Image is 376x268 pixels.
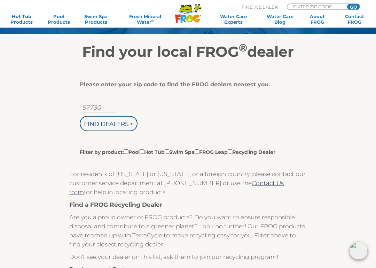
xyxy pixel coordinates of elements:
[69,202,162,208] strong: Find a FROG Recycling Dealer
[119,14,172,25] a: Fresh MineralWater∞
[195,150,199,154] input: Filter by product:PoolHot TubSwim SpaFROG LeapRecycling Dealer
[69,213,306,249] p: Are you a proud owner of FROG products? Do you want to ensure responsible disposal and contribute...
[80,81,291,88] div: Please enter your zip code to find the FROG dealers nearest you.
[165,150,169,154] input: Filter by product:PoolHot TubSwim SpaFROG LeapRecycling Dealer
[228,150,232,154] input: Filter by product:PoolHot TubSwim SpaFROG LeapRecycling Dealer
[340,14,369,25] a: ContactFROG
[44,14,73,25] a: PoolProducts
[292,4,339,9] input: Zip Code Form
[347,4,360,10] input: GO
[303,14,332,25] a: AboutFROG
[239,41,247,55] sup: ®
[210,14,257,25] a: Water CareExperts
[69,170,306,197] p: For residents of [US_STATE] or [US_STATE], or a foreign country, please contact our customer serv...
[124,150,128,154] input: Filter by product:PoolHot TubSwim SpaFROG LeapRecycling Dealer
[80,116,138,132] input: Find Dealers >
[80,148,275,156] label: Filter by product: Pool Hot Tub Swim Spa FROG Leap Recycling Dealer
[81,14,110,25] a: Swim SpaProducts
[350,242,368,260] img: openIcon
[10,43,366,61] h2: Find your local FROG dealer
[140,150,144,154] input: Filter by product:PoolHot TubSwim SpaFROG LeapRecycling Dealer
[69,253,306,262] p: Don’t see your dealer on this list, ask them to join our recycling program!
[242,4,278,10] p: Find A Dealer
[266,14,295,25] a: Water CareBlog
[151,19,154,23] sup: ∞
[7,14,36,25] a: Hot TubProducts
